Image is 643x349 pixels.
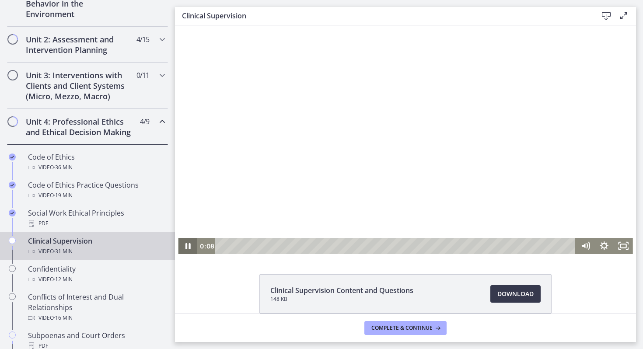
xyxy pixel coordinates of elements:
[270,296,413,303] span: 148 KB
[401,213,420,229] button: Mute
[28,292,164,323] div: Conflicts of Interest and Dual Relationships
[28,313,164,323] div: Video
[28,264,164,285] div: Confidentiality
[28,180,164,201] div: Code of Ethics Practice Questions
[182,10,584,21] h3: Clinical Supervision
[439,213,458,229] button: Fullscreen
[490,285,541,303] a: Download
[28,218,164,229] div: PDF
[140,116,149,127] span: 4 / 9
[9,209,16,216] i: Completed
[9,154,16,161] i: Completed
[28,152,164,173] div: Code of Ethics
[420,213,439,229] button: Show settings menu
[136,70,149,80] span: 0 / 11
[28,246,164,257] div: Video
[54,190,73,201] span: · 19 min
[270,285,413,296] span: Clinical Supervision Content and Questions
[28,274,164,285] div: Video
[364,321,447,335] button: Complete & continue
[28,236,164,257] div: Clinical Supervision
[136,34,149,45] span: 4 / 15
[28,190,164,201] div: Video
[54,274,73,285] span: · 12 min
[371,325,433,332] span: Complete & continue
[9,181,16,188] i: Completed
[497,289,534,299] span: Download
[175,25,636,254] iframe: Video Lesson
[54,313,73,323] span: · 16 min
[54,246,73,257] span: · 31 min
[54,162,73,173] span: · 36 min
[26,34,133,55] h2: Unit 2: Assessment and Intervention Planning
[28,208,164,229] div: Social Work Ethical Principles
[26,116,133,137] h2: Unit 4: Professional Ethics and Ethical Decision Making
[28,162,164,173] div: Video
[26,70,133,101] h2: Unit 3: Interventions with Clients and Client Systems (Micro, Mezzo, Macro)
